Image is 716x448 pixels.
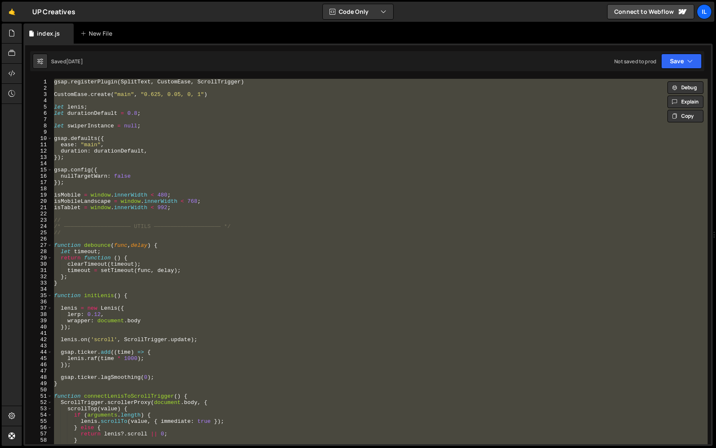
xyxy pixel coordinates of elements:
div: 26 [25,236,52,242]
div: 53 [25,406,52,412]
div: 11 [25,142,52,148]
div: 7 [25,117,52,123]
div: 39 [25,318,52,324]
div: New File [80,29,116,38]
div: 33 [25,280,52,286]
div: 2 [25,85,52,91]
div: 31 [25,267,52,274]
button: Debug [667,81,703,94]
div: [DATE] [66,58,83,65]
div: 12 [25,148,52,154]
div: 29 [25,255,52,261]
div: 8 [25,123,52,129]
div: 50 [25,387,52,393]
div: 46 [25,362,52,368]
div: 36 [25,299,52,305]
div: 56 [25,425,52,431]
div: 44 [25,349,52,355]
div: 57 [25,431,52,437]
div: index.js [37,29,60,38]
div: 27 [25,242,52,249]
div: 32 [25,274,52,280]
div: 4 [25,98,52,104]
div: 35 [25,293,52,299]
div: 16 [25,173,52,179]
div: 19 [25,192,52,198]
div: 37 [25,305,52,311]
div: 45 [25,355,52,362]
div: 9 [25,129,52,135]
div: 30 [25,261,52,267]
div: 51 [25,393,52,399]
div: 13 [25,154,52,161]
div: 43 [25,343,52,349]
div: 10 [25,135,52,142]
div: 55 [25,418,52,425]
div: 42 [25,337,52,343]
div: 1 [25,79,52,85]
div: 54 [25,412,52,418]
div: UP Creatives [32,7,75,17]
div: 58 [25,437,52,443]
div: 5 [25,104,52,110]
div: 14 [25,161,52,167]
div: 23 [25,217,52,223]
div: Not saved to prod [614,58,656,65]
div: 38 [25,311,52,318]
div: 47 [25,368,52,374]
div: 41 [25,330,52,337]
a: 🤙 [2,2,22,22]
div: 40 [25,324,52,330]
button: Copy [667,110,703,122]
button: Explain [667,96,703,108]
div: 18 [25,186,52,192]
div: 21 [25,205,52,211]
button: Code Only [323,4,393,19]
div: 22 [25,211,52,217]
div: 24 [25,223,52,230]
div: 17 [25,179,52,186]
div: Saved [51,58,83,65]
div: 6 [25,110,52,117]
div: 15 [25,167,52,173]
a: Il [697,4,712,19]
button: Save [661,54,702,69]
div: 3 [25,91,52,98]
div: 52 [25,399,52,406]
div: 34 [25,286,52,293]
a: Connect to Webflow [607,4,694,19]
div: 28 [25,249,52,255]
div: 25 [25,230,52,236]
div: 49 [25,381,52,387]
div: 48 [25,374,52,381]
div: 20 [25,198,52,205]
